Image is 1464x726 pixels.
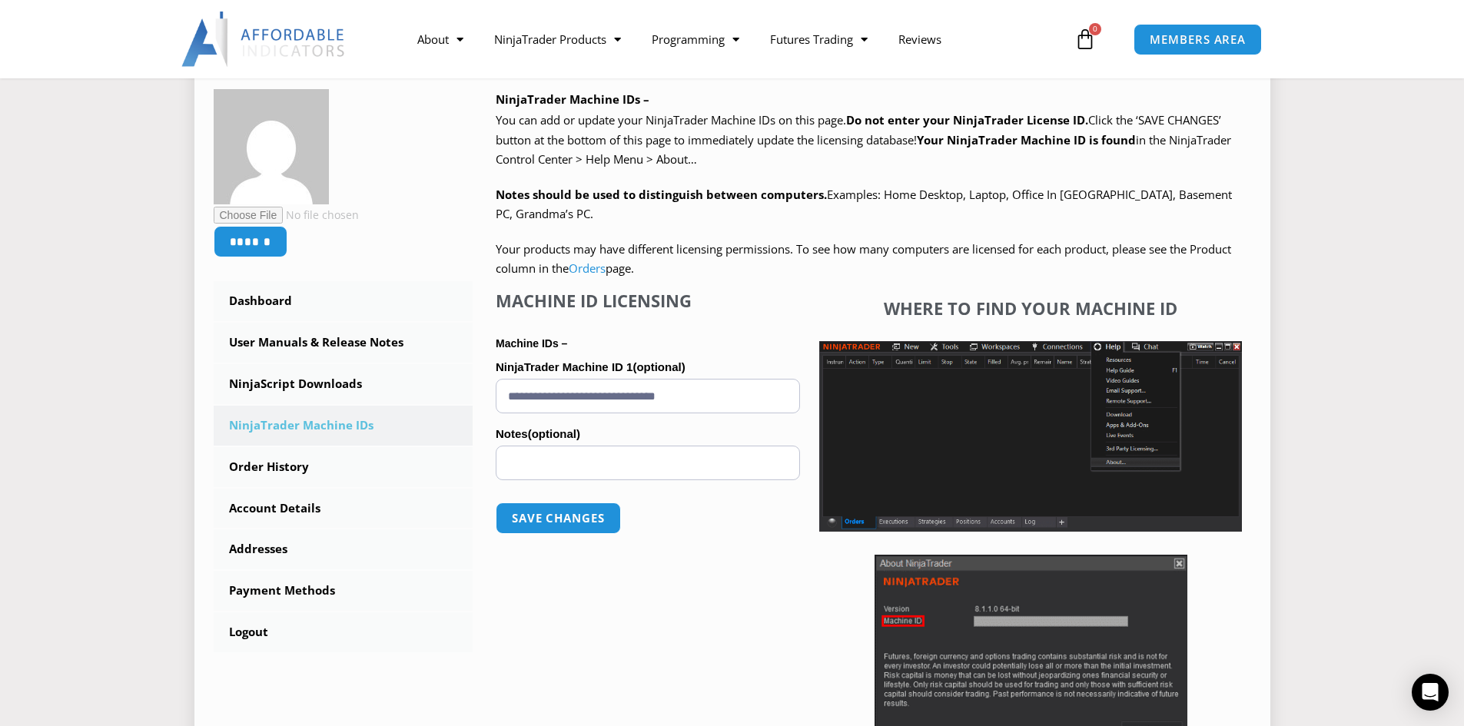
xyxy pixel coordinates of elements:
a: 0 [1051,17,1119,61]
a: Order History [214,447,473,487]
nav: Account pages [214,281,473,652]
a: Dashboard [214,281,473,321]
img: Screenshot 2025-01-17 1155544 | Affordable Indicators – NinjaTrader [819,341,1242,532]
img: f68d18f8e7d2057390cf6adf22a4c57e83bc234593114621218fa0003d504e2a [214,89,329,204]
span: Examples: Home Desktop, Laptop, Office In [GEOGRAPHIC_DATA], Basement PC, Grandma’s PC. [496,187,1232,222]
a: Account Details [214,489,473,529]
span: Click the ‘SAVE CHANGES’ button at the bottom of this page to immediately update the licensing da... [496,112,1231,167]
a: Addresses [214,529,473,569]
a: Payment Methods [214,571,473,611]
a: Reviews [883,22,957,57]
a: NinjaTrader Machine IDs [214,406,473,446]
span: Your products may have different licensing permissions. To see how many computers are licensed fo... [496,241,1231,277]
a: About [402,22,479,57]
a: Orders [569,260,606,276]
a: Futures Trading [755,22,883,57]
b: NinjaTrader Machine IDs – [496,91,649,107]
nav: Menu [402,22,1071,57]
label: Notes [496,423,800,446]
span: (optional) [528,427,580,440]
strong: Machine IDs – [496,337,567,350]
div: Open Intercom Messenger [1412,674,1449,711]
span: 0 [1089,23,1101,35]
a: Logout [214,612,473,652]
a: MEMBERS AREA [1134,24,1262,55]
h4: Machine ID Licensing [496,290,800,310]
label: NinjaTrader Machine ID 1 [496,356,800,379]
a: NinjaTrader Products [479,22,636,57]
img: LogoAI | Affordable Indicators – NinjaTrader [181,12,347,67]
a: NinjaScript Downloads [214,364,473,404]
a: User Manuals & Release Notes [214,323,473,363]
h4: Where to find your Machine ID [819,298,1242,318]
span: (optional) [632,360,685,373]
span: MEMBERS AREA [1150,34,1246,45]
span: You can add or update your NinjaTrader Machine IDs on this page. [496,112,846,128]
strong: Notes should be used to distinguish between computers. [496,187,827,202]
a: Programming [636,22,755,57]
button: Save changes [496,502,621,534]
strong: Your NinjaTrader Machine ID is found [917,132,1136,148]
b: Do not enter your NinjaTrader License ID. [846,112,1088,128]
